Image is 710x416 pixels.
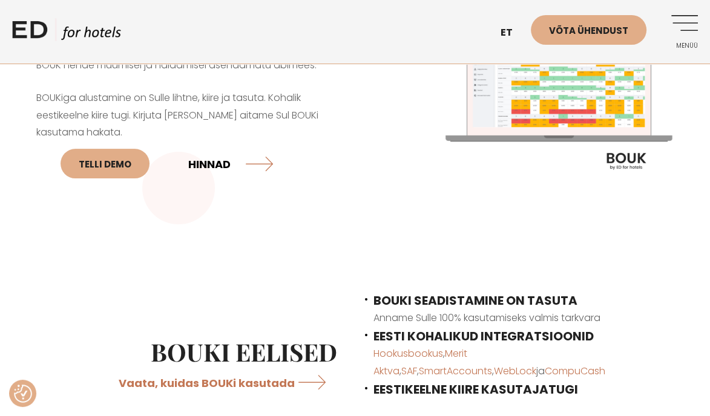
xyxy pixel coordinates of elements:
a: Merit Aktva [373,346,467,378]
a: HINNAD [188,148,273,180]
a: Menüü [665,15,698,48]
p: , , , , ja [373,345,680,380]
a: Võta ühendust [531,15,646,45]
a: et [495,18,531,48]
span: Menüü [665,42,698,50]
button: Nõusolekueelistused [14,385,32,403]
strong: EESTIKEELNE KIIRE KASUTAJATUGI [373,381,578,398]
p: Anname Sulle 100% kasutamiseks valmis tarkvara [373,310,680,327]
h2: BOUKi EELISED [30,337,337,366]
span: BOUKI SEADISTAMINE ON TASUTA [373,292,577,309]
a: ED HOTELS [12,18,121,48]
a: Telli DEMO [61,149,150,178]
span: EESTI KOHALIKUD INTEGRATSIOONID [373,328,594,345]
a: SAF [401,364,417,378]
p: BOUKiga alustamine on Sulle lihtne, kiire ja tasuta. Kohalik eestikeelne kiire tugi. Kirjuta [PER... [36,89,331,186]
a: WebLock [494,364,536,378]
a: Hookusbookus [373,346,443,360]
a: SmartAccounts [419,364,492,378]
a: Vaata, kuidas BOUKi kasutada [119,366,337,398]
a: CompuCash [545,364,605,378]
img: Revisit consent button [14,385,32,403]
